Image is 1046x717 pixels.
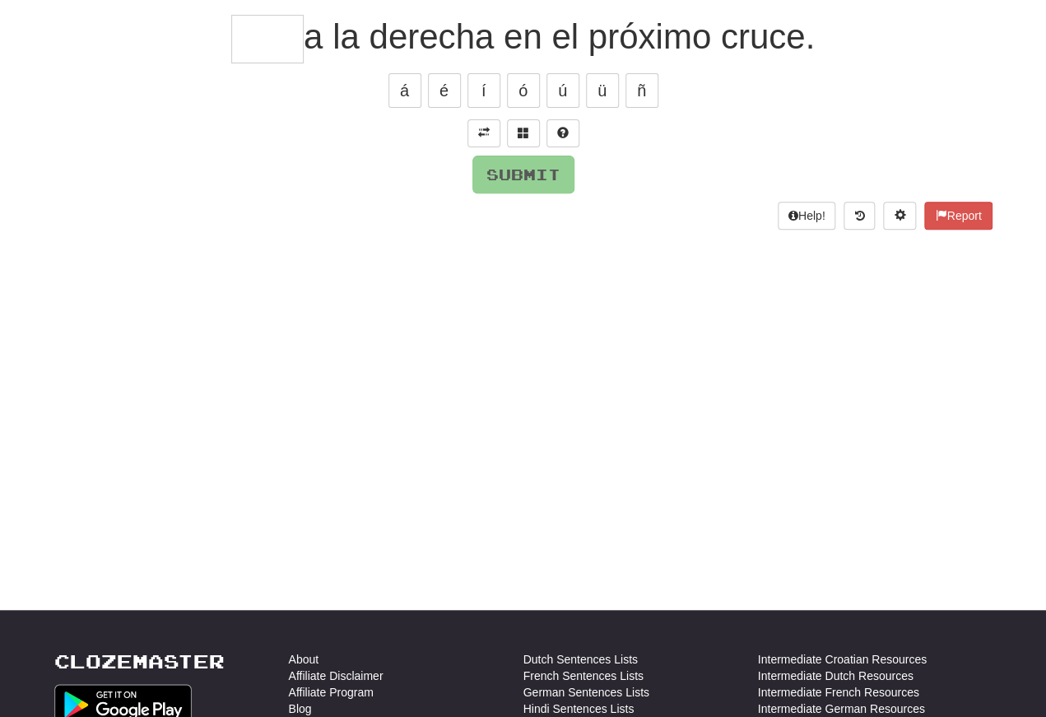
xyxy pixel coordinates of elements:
[778,202,836,230] button: Help!
[625,73,658,108] button: ñ
[289,651,319,668] a: About
[523,651,638,668] a: Dutch Sentences Lists
[758,684,919,701] a: Intermediate French Resources
[844,202,875,230] button: Round history (alt+y)
[586,73,619,108] button: ü
[523,684,649,701] a: German Sentences Lists
[523,701,635,717] a: Hindi Sentences Lists
[507,73,540,108] button: ó
[54,651,225,672] a: Clozemaster
[523,668,644,684] a: French Sentences Lists
[924,202,992,230] button: Report
[758,701,925,717] a: Intermediate German Resources
[758,668,914,684] a: Intermediate Dutch Resources
[289,668,384,684] a: Affiliate Disclaimer
[546,119,579,147] button: Single letter hint - you only get 1 per sentence and score half the points! alt+h
[472,156,574,193] button: Submit
[467,119,500,147] button: Toggle translation (alt+t)
[507,119,540,147] button: Switch sentence to multiple choice alt+p
[546,73,579,108] button: ú
[428,73,461,108] button: é
[289,684,374,701] a: Affiliate Program
[304,17,815,56] span: a la derecha en el próximo cruce.
[388,73,421,108] button: á
[289,701,312,717] a: Blog
[758,651,927,668] a: Intermediate Croatian Resources
[467,73,500,108] button: í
